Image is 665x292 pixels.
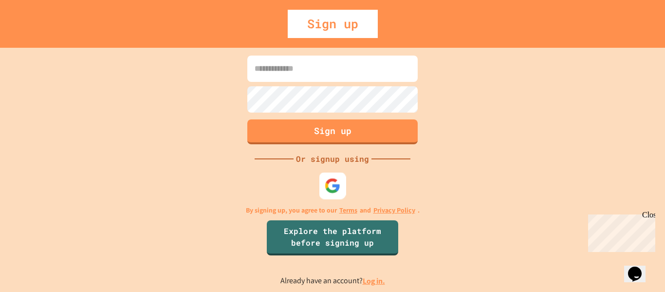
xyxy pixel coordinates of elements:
p: Already have an account? [280,275,385,287]
button: Sign up [247,119,418,144]
div: Sign up [288,10,378,38]
iframe: chat widget [624,253,655,282]
div: Chat with us now!Close [4,4,67,62]
a: Log in. [363,276,385,286]
p: By signing up, you agree to our and . [246,205,420,215]
a: Terms [339,205,357,215]
img: google-icon.svg [325,177,341,194]
div: Or signup using [294,153,371,165]
a: Privacy Policy [373,205,415,215]
iframe: chat widget [584,211,655,252]
a: Explore the platform before signing up [267,220,398,255]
